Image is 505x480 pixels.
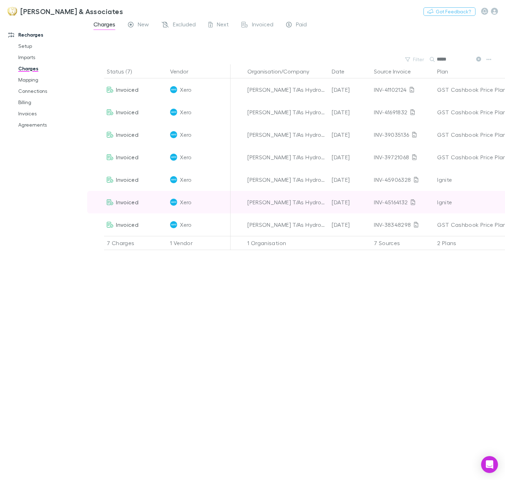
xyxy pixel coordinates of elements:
div: [PERSON_NAME] T/As Hydro Screen Solutions [247,168,326,191]
div: INV-45164132 [374,191,432,213]
img: Xero's Logo [170,131,177,138]
img: Xero's Logo [170,154,177,161]
img: Xero's Logo [170,199,177,206]
span: Invoiced [116,176,138,183]
h3: [PERSON_NAME] & Associates [20,7,123,15]
div: [PERSON_NAME] T/As Hydro Screen Solutions [247,123,326,146]
span: Invoiced [116,131,138,138]
button: Vendor [170,64,197,78]
span: Xero [180,191,192,213]
span: New [138,21,149,30]
div: [DATE] [329,123,371,146]
div: [DATE] [329,78,371,101]
button: Plan [437,64,457,78]
button: Status (7) [107,64,140,78]
a: Billing [11,97,94,108]
a: [PERSON_NAME] & Associates [3,3,127,20]
div: [DATE] [329,146,371,168]
div: INV-45906328 [374,168,432,191]
div: [PERSON_NAME] T/As Hydro Screen Solutions [247,146,326,168]
a: Setup [11,40,94,52]
img: Moroney & Associates 's Logo [7,7,18,15]
div: [PERSON_NAME] T/As Hydro Screen Solutions [247,213,326,236]
button: Date [332,64,353,78]
span: Invoiced [116,221,138,228]
span: Paid [296,21,307,30]
span: Invoiced [116,109,138,115]
a: Recharges [1,29,94,40]
div: 7 Sources [371,236,434,250]
span: Next [217,21,229,30]
button: Filter [402,55,428,64]
img: Xero's Logo [170,176,177,183]
button: Organisation/Company [247,64,318,78]
button: Source Invoice [374,64,419,78]
img: Xero's Logo [170,109,177,116]
div: INV-39721068 [374,146,432,168]
div: INV-38348298 [374,213,432,236]
a: Connections [11,85,94,97]
div: 1 Organisation [245,236,329,250]
span: Invoiced [252,21,273,30]
a: Imports [11,52,94,63]
div: INV-41691832 [374,101,432,123]
img: Xero's Logo [170,86,177,93]
span: Xero [180,101,192,123]
img: Xero's Logo [170,221,177,228]
div: [DATE] [329,168,371,191]
div: Open Intercom Messenger [481,456,498,473]
div: 1 Vendor [167,236,231,250]
span: Invoiced [116,86,138,93]
span: Charges [93,21,115,30]
span: Xero [180,213,192,236]
span: Xero [180,168,192,191]
button: Got Feedback? [423,7,475,16]
div: [PERSON_NAME] T/As Hydro Screen Solutions [247,78,326,101]
span: Xero [180,146,192,168]
div: [PERSON_NAME] T/As Hydro Screen Solutions [247,191,326,213]
div: [DATE] [329,101,371,123]
span: Xero [180,78,192,101]
a: Charges [11,63,94,74]
div: 7 Charges [104,236,167,250]
div: INV-39035136 [374,123,432,146]
a: Agreements [11,119,94,130]
div: INV-41102124 [374,78,432,101]
span: Invoiced [116,199,138,205]
div: [PERSON_NAME] T/As Hydro Screen Solutions [247,101,326,123]
span: Invoiced [116,154,138,160]
span: Xero [180,123,192,146]
a: Mapping [11,74,94,85]
a: Invoices [11,108,94,119]
span: Excluded [173,21,196,30]
div: [DATE] [329,213,371,236]
div: [DATE] [329,191,371,213]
